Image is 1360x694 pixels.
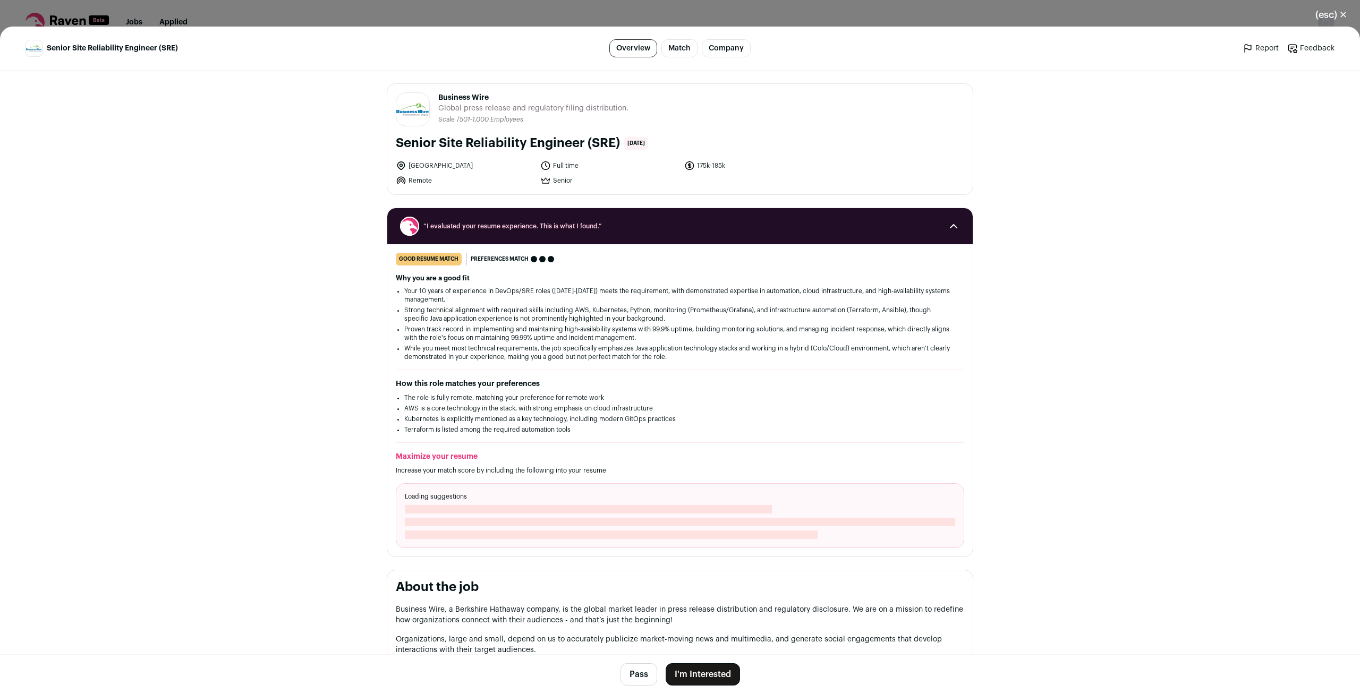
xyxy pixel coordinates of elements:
[1303,3,1360,27] button: Close modal
[702,39,751,57] a: Company
[471,254,529,264] span: Preferences match
[438,116,457,124] li: Scale
[624,137,648,150] span: [DATE]
[460,116,523,123] span: 501-1,000 Employees
[396,634,964,655] p: Organizations, large and small, depend on us to accurately publicize market-moving news and multi...
[540,175,678,186] li: Senior
[396,466,964,475] p: Increase your match score by including the following into your resume
[404,306,956,323] li: Strong technical alignment with required skills including AWS, Kubernetes, Python, monitoring (Pr...
[684,160,822,171] li: 175k-185k
[396,253,462,265] div: good resume match
[404,325,956,342] li: Proven track record in implementing and maintaining high-availability systems with 99.9% uptime, ...
[396,175,534,186] li: Remote
[47,43,178,54] span: Senior Site Reliability Engineer (SRE)
[457,116,523,124] li: /
[396,579,964,596] h2: About the job
[620,663,657,686] button: Pass
[396,379,964,389] h2: How this role matches your preferences
[404,415,956,423] li: Kubernetes is explicitly mentioned as a key technology, including modern GitOps practices
[396,604,964,626] p: Business Wire, a Berkshire Hathaway company, is the global market leader in press release distrib...
[404,404,956,413] li: AWS is a core technology in the stack, with strong emphasis on cloud infrastructure
[666,663,740,686] button: I'm Interested
[396,135,620,152] h1: Senior Site Reliability Engineer (SRE)
[423,222,937,230] span: “I evaluated your resume experience. This is what I found.”
[1287,43,1334,54] a: Feedback
[540,160,678,171] li: Full time
[404,425,956,434] li: Terraform is listed among the required automation tools
[396,483,964,548] div: Loading suggestions
[404,287,956,304] li: Your 10 years of experience in DevOps/SRE roles ([DATE]-[DATE]) meets the requirement, with demon...
[438,92,628,103] span: Business Wire
[404,344,956,361] li: While you meet most technical requirements, the job specifically emphasizes Java application tech...
[396,274,964,282] h2: Why you are a good fit
[26,45,42,52] img: 3fa5e665a1acc9d0224b85f0ffc8dc23deead7f3adb0d61643b1888f4cbb38d9.gif
[396,103,429,116] img: 3fa5e665a1acc9d0224b85f0ffc8dc23deead7f3adb0d61643b1888f4cbb38d9.gif
[1243,43,1279,54] a: Report
[438,103,628,114] span: Global press release and regulatory filing distribution.
[396,160,534,171] li: [GEOGRAPHIC_DATA]
[396,451,964,462] h2: Maximize your resume
[404,393,956,402] li: The role is fully remote, matching your preference for remote work
[609,39,657,57] a: Overview
[661,39,698,57] a: Match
